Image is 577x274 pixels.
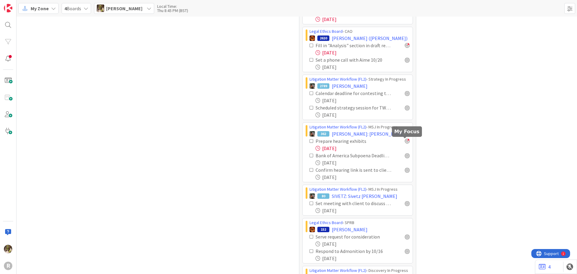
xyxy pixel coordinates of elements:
div: Scheduled strategy session for TWR, INC & responsible attorney [paralegal] [316,104,392,111]
span: My Zone [31,5,49,12]
div: [DATE] [316,174,410,181]
a: Legal Ethics Board [310,220,343,225]
span: [PERSON_NAME] [332,82,368,90]
div: Bank of America Subpoena Deadline (extended to 10th) [316,152,392,159]
img: TR [310,227,315,232]
div: [DATE] [316,97,410,104]
div: 2789 [317,83,329,89]
span: SIVETZ: Sivetz [PERSON_NAME] [332,192,397,200]
div: Prepare hearing exhibits [316,137,383,145]
div: 362 [317,131,329,137]
div: Serve request for consideration [316,233,390,240]
div: › Strategy In Progress [310,76,410,82]
div: 152 [317,227,329,232]
b: 4 [64,5,67,11]
span: [PERSON_NAME] [106,5,142,12]
div: › Discovery In Progress [310,267,410,274]
div: Calendar deadline for contesting the trust (confer with MR) [316,90,392,97]
img: MW [310,193,315,199]
span: Boards [64,5,81,12]
span: Support [13,1,27,8]
a: 4 [539,263,551,270]
a: Litigation Matter Workflow (FL2) [310,186,366,192]
div: [DATE] [316,145,410,152]
img: MW [310,131,315,137]
h5: My Focus [394,129,420,134]
div: Fill in "Analysis" section in draft response [316,42,392,49]
div: [DATE] [316,240,410,248]
img: TR [310,35,315,41]
div: Thu 8:45 PM (BST) [157,8,188,13]
a: Litigation Matter Workflow (FL2) [310,76,366,82]
div: › SPRB [310,220,410,226]
img: MW [310,83,315,89]
a: Litigation Matter Workflow (FL2) [310,268,366,273]
span: [PERSON_NAME]: [PERSON_NAME] Abuse Claim [332,130,410,137]
img: DG [97,5,104,12]
div: › MSJ In Progress [310,124,410,130]
div: [DATE] [316,255,410,262]
div: [DATE] [316,207,410,214]
div: › CAO [310,28,410,35]
div: › MSJ In Progress [310,186,410,192]
span: [PERSON_NAME] [332,226,368,233]
div: [DATE] [316,16,410,23]
div: [DATE] [316,159,410,166]
a: Legal Ethics Board [310,29,343,34]
div: Set meeting with client to discuss letter and potential for settlement conference [316,200,392,207]
div: Confirm hearing link is sent to clients [316,166,392,174]
div: [DATE] [316,49,410,56]
div: 2610 [317,35,329,41]
div: Set a phone call with Aime 10/20 [316,56,391,63]
img: Visit kanbanzone.com [4,4,12,12]
div: Local Time: [157,4,188,8]
div: 1 [31,2,33,7]
div: Respond to Admonition by 10/16 [316,248,391,255]
img: DG [4,245,12,253]
div: [DATE] [316,63,410,71]
div: 80 [317,193,329,199]
div: [DATE] [316,111,410,119]
a: Litigation Matter Workflow (FL2) [310,124,366,130]
div: R [4,262,12,270]
span: [PERSON_NAME] ([PERSON_NAME]) [332,35,408,42]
